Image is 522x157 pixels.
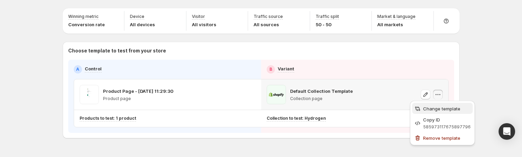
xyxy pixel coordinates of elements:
[68,21,105,28] p: Conversion rate
[278,65,294,72] p: Variant
[103,88,173,95] p: Product Page - [DATE] 11:29:30
[80,85,99,104] img: Product Page - Aug 22, 11:29:30
[290,88,353,95] p: Default Collection Template
[80,116,136,121] p: Products to test: 1 product
[103,96,173,101] p: Product page
[377,21,416,28] p: All markets
[269,67,272,72] h2: B
[423,106,460,111] span: Change template
[267,116,326,121] p: Collection to test: Hydrogen
[76,67,79,72] h2: A
[499,123,515,140] div: Open Intercom Messenger
[254,21,283,28] p: All sources
[130,21,155,28] p: All devices
[316,14,339,19] p: Traffic split
[192,14,205,19] p: Visitor
[412,115,473,131] button: Copy ID585973117675897796
[267,85,286,104] img: Default Collection Template
[192,21,216,28] p: All visitors
[412,103,473,114] button: Change template
[423,135,460,141] span: Remove template
[68,14,99,19] p: Winning metric
[254,14,283,19] p: Traffic source
[412,132,473,143] button: Remove template
[377,14,416,19] p: Market & language
[423,124,471,129] span: 585973117675897796
[316,21,339,28] p: 50 - 50
[68,47,454,54] p: Choose template to test from your store
[130,14,144,19] p: Device
[423,116,471,123] div: Copy ID
[85,65,102,72] p: Control
[290,96,353,101] p: Collection page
